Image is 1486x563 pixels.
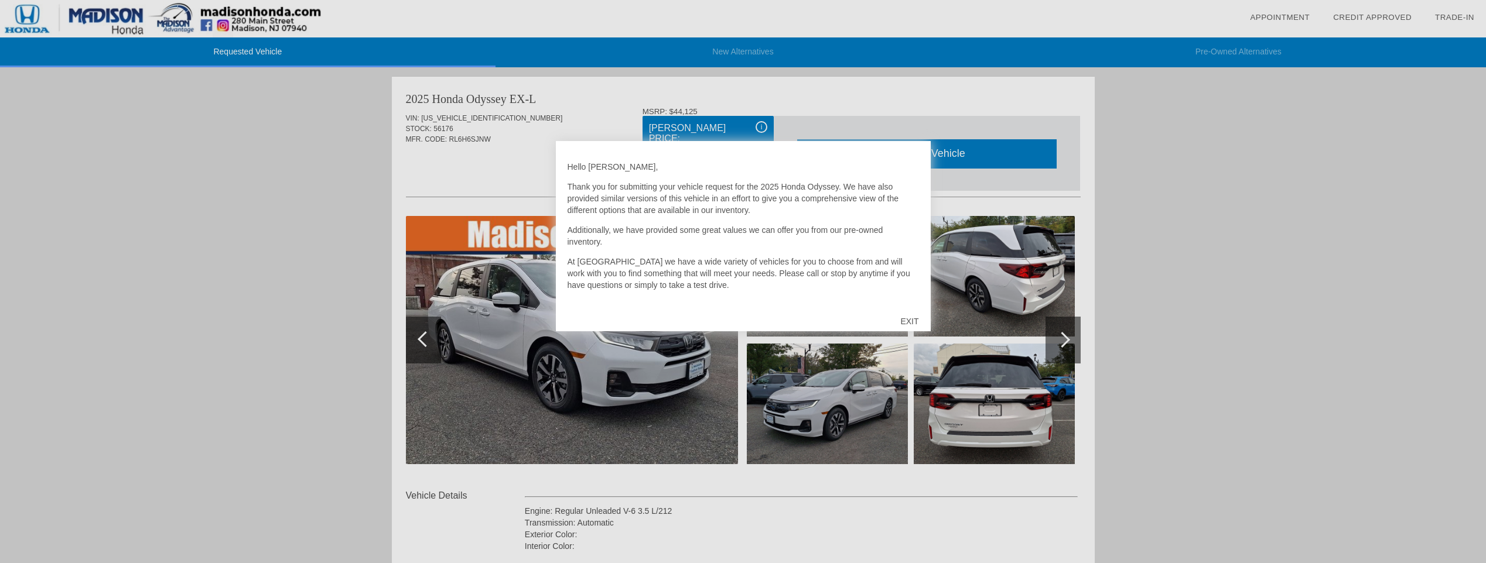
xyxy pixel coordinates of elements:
[889,304,930,339] div: EXIT
[1435,13,1474,22] a: Trade-In
[568,161,919,173] p: Hello [PERSON_NAME],
[1250,13,1310,22] a: Appointment
[568,181,919,216] p: Thank you for submitting your vehicle request for the 2025 Honda Odyssey. We have also provided s...
[568,224,919,248] p: Additionally, we have provided some great values we can offer you from our pre-owned inventory.
[1333,13,1412,22] a: Credit Approved
[568,256,919,291] p: At [GEOGRAPHIC_DATA] we have a wide variety of vehicles for you to choose from and will work with...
